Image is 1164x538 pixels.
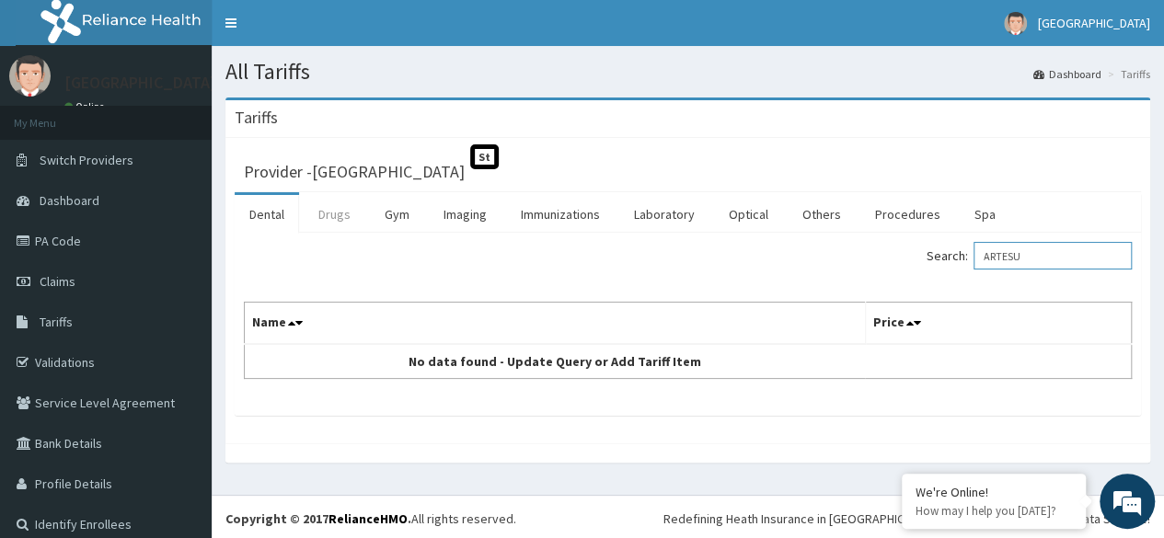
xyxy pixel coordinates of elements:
[1033,66,1101,82] a: Dashboard
[64,100,109,113] a: Online
[328,510,408,527] a: RelianceHMO
[1103,66,1150,82] li: Tariffs
[916,484,1072,500] div: We're Online!
[506,195,615,234] a: Immunizations
[619,195,709,234] a: Laboratory
[244,164,465,180] h3: Provider - [GEOGRAPHIC_DATA]
[663,509,1150,528] div: Redefining Heath Insurance in [GEOGRAPHIC_DATA] using Telemedicine and Data Science!
[235,195,299,234] a: Dental
[245,344,866,379] td: No data found - Update Query or Add Tariff Item
[302,9,346,53] div: Minimize live chat window
[304,195,365,234] a: Drugs
[34,92,75,138] img: d_794563401_company_1708531726252_794563401
[429,195,501,234] a: Imaging
[9,349,351,414] textarea: Type your message and hit 'Enter'
[225,510,411,527] strong: Copyright © 2017 .
[974,242,1132,269] input: Search:
[927,242,1132,269] label: Search:
[96,103,309,127] div: Chat with us now
[9,55,51,97] img: User Image
[40,273,75,290] span: Claims
[40,152,133,168] span: Switch Providers
[865,303,1131,345] th: Price
[235,109,278,126] h3: Tariffs
[64,74,216,91] p: [GEOGRAPHIC_DATA]
[40,192,99,209] span: Dashboard
[1038,15,1150,31] span: [GEOGRAPHIC_DATA]
[107,155,254,341] span: We're online!
[245,303,866,345] th: Name
[1004,12,1027,35] img: User Image
[40,314,73,330] span: Tariffs
[788,195,856,234] a: Others
[860,195,955,234] a: Procedures
[370,195,424,234] a: Gym
[470,144,499,169] span: St
[960,195,1010,234] a: Spa
[225,60,1150,84] h1: All Tariffs
[916,503,1072,519] p: How may I help you today?
[714,195,783,234] a: Optical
